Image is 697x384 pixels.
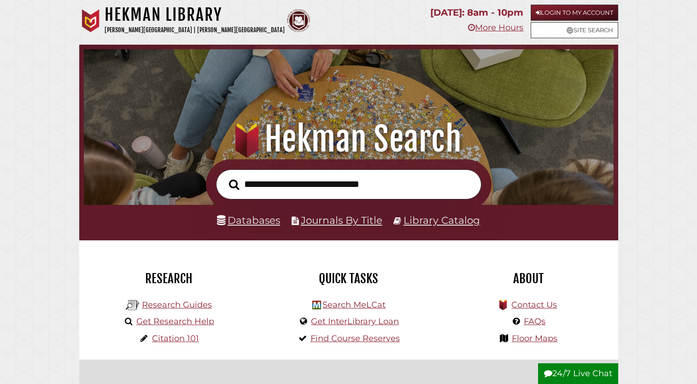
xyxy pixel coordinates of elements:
a: Search MeLCat [322,300,386,310]
h2: Research [86,271,252,286]
p: [PERSON_NAME][GEOGRAPHIC_DATA] | [PERSON_NAME][GEOGRAPHIC_DATA] [105,25,285,35]
a: Floor Maps [512,333,557,343]
a: More Hours [468,23,523,33]
a: Contact Us [511,300,557,310]
h2: Quick Tasks [266,271,432,286]
a: Find Course Reserves [310,333,400,343]
img: Calvin University [79,9,102,32]
img: Hekman Library Logo [126,298,140,312]
a: Citation 101 [152,333,199,343]
a: Get Research Help [136,316,214,326]
a: Databases [217,214,280,226]
a: FAQs [524,316,545,326]
button: Search [224,177,244,193]
h1: Hekman Search [94,119,603,159]
h1: Hekman Library [105,5,285,25]
a: Research Guides [142,300,212,310]
h2: About [445,271,611,286]
img: Calvin Theological Seminary [287,9,310,32]
a: Site Search [531,22,618,38]
a: Login to My Account [531,5,618,21]
i: Search [229,179,239,190]
a: Library Catalog [404,214,480,226]
a: Journals By Title [301,214,382,226]
a: Get InterLibrary Loan [311,316,399,326]
img: Hekman Library Logo [312,301,321,309]
p: [DATE]: 8am - 10pm [430,5,523,21]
